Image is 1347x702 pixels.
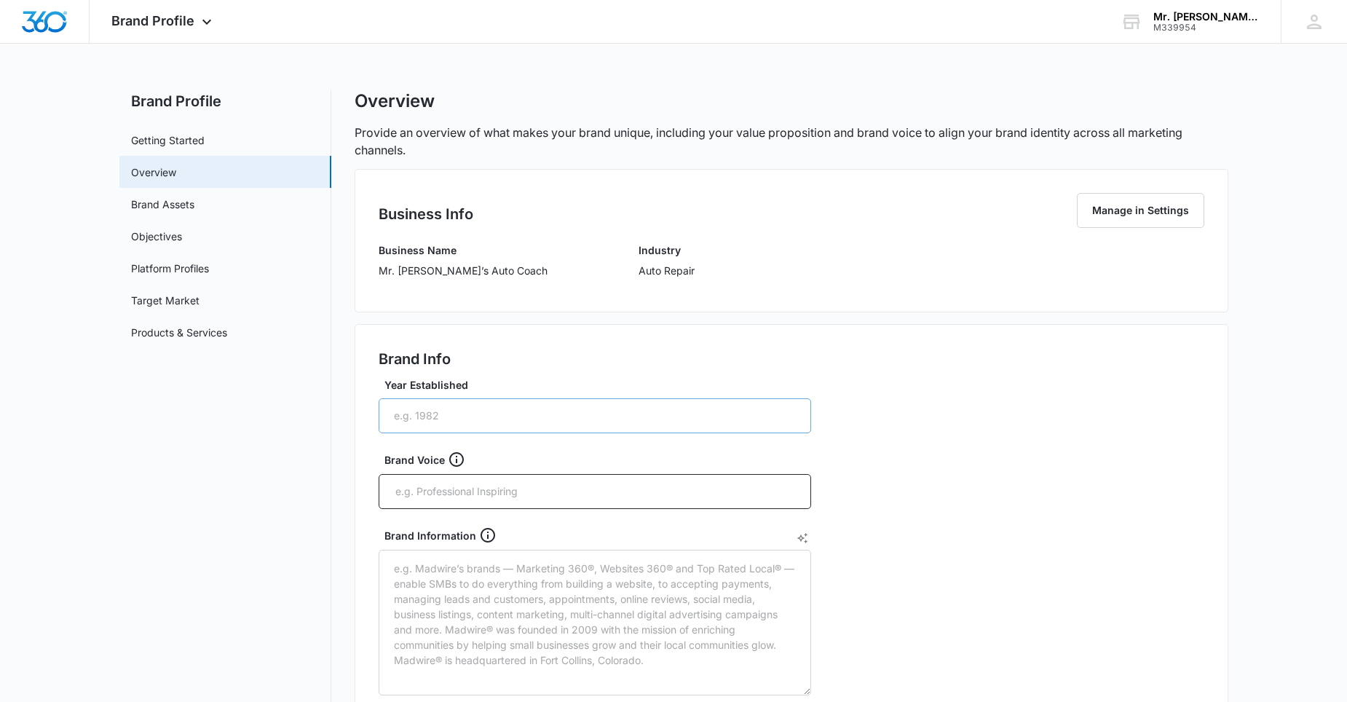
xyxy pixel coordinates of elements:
[384,451,817,468] div: Brand Voice
[131,261,209,276] a: Platform Profiles
[639,263,695,278] p: Auto Repair
[355,90,435,112] h1: Overview
[1077,193,1204,228] button: Manage in Settings
[797,532,808,544] button: AI Text Generator
[1153,23,1260,33] div: account id
[639,242,695,258] h3: Industry
[379,203,473,225] h2: Business Info
[355,124,1228,159] p: Provide an overview of what makes your brand unique, including your value proposition and brand v...
[131,133,205,148] a: Getting Started
[384,377,817,393] label: Year Established
[111,13,194,28] span: Brand Profile
[131,229,182,244] a: Objectives
[379,348,451,370] h2: Brand Info
[379,398,811,433] input: e.g. 1982
[131,165,176,180] a: Overview
[131,293,200,308] a: Target Market
[394,481,799,502] input: e.g. Professional Inspiring
[131,197,194,212] a: Brand Assets
[379,263,548,278] p: Mr. [PERSON_NAME]’s Auto Coach
[119,90,331,112] h2: Brand Profile
[384,526,817,544] div: Brand Information
[131,325,227,340] a: Products & Services
[379,242,548,258] h3: Business Name
[1153,11,1260,23] div: account name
